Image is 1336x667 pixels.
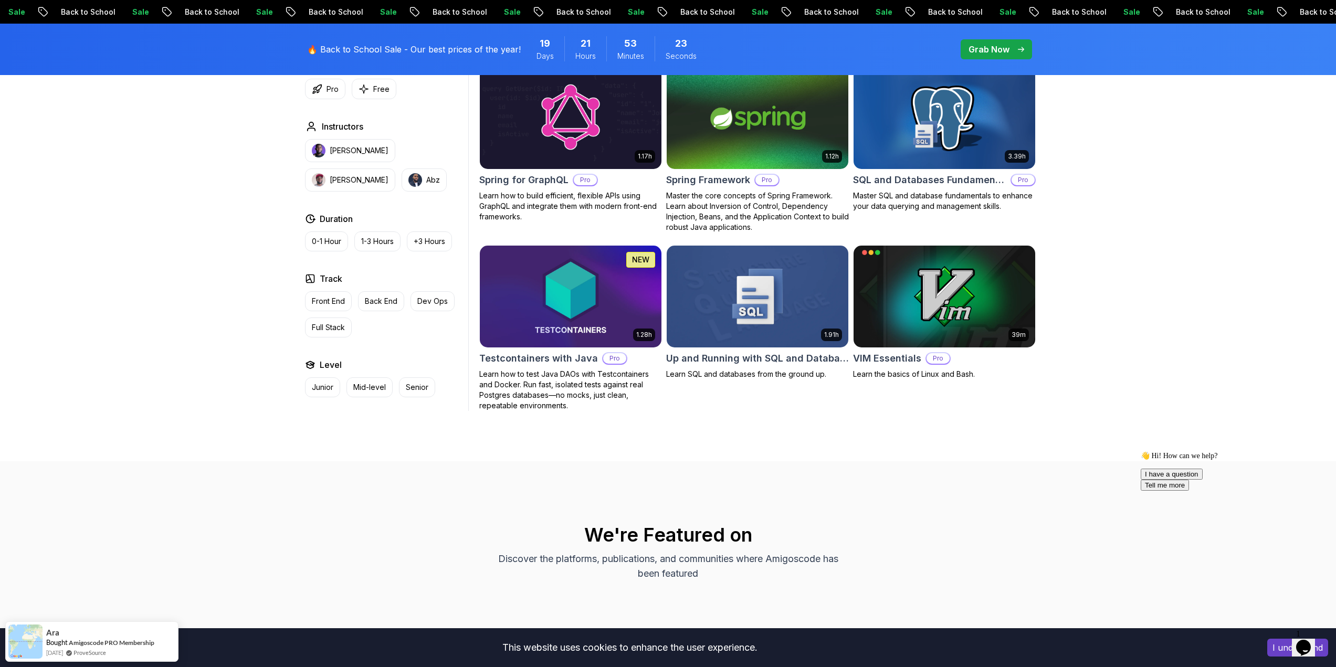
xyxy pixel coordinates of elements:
[854,246,1035,347] img: VIM Essentials card
[666,369,849,379] p: Learn SQL and databases from the ground up.
[174,7,246,17] p: Back to School
[4,5,81,13] span: 👋 Hi! How can we help?
[422,7,493,17] p: Back to School
[307,43,521,56] p: 🔥 Back to School Sale - Our best prices of the year!
[1137,447,1326,620] iframe: chat widget
[989,7,1023,17] p: Sale
[540,36,550,51] span: 19 Days
[305,168,395,192] button: instructor img[PERSON_NAME]
[479,190,662,222] p: Learn how to build efficient, flexible APIs using GraphQL and integrate them with modern front-en...
[1012,331,1026,339] p: 39m
[411,291,455,311] button: Dev Ops
[918,7,989,17] p: Back to School
[352,79,396,99] button: Free
[638,152,652,161] p: 1.17h
[73,648,106,657] a: ProveSource
[414,236,445,247] p: +3 Hours
[1008,152,1026,161] p: 3.39h
[480,68,661,170] img: Spring for GraphQL card
[365,296,397,306] p: Back End
[370,7,403,17] p: Sale
[305,377,340,397] button: Junior
[312,382,333,393] p: Junior
[312,236,341,247] p: 0-1 Hour
[354,231,401,251] button: 1-3 Hours
[320,358,342,371] h2: Level
[320,272,342,285] h2: Track
[617,51,644,61] span: Minutes
[346,377,393,397] button: Mid-level
[853,190,1036,211] p: Master SQL and database fundamentals to enhance your data querying and management skills.
[493,7,527,17] p: Sale
[46,628,59,637] span: Ara
[632,255,649,265] p: NEW
[853,245,1036,379] a: VIM Essentials card39mVIM EssentialsProLearn the basics of Linux and Bash.
[312,144,325,157] img: instructor img
[853,351,921,366] h2: VIM Essentials
[794,7,865,17] p: Back to School
[246,7,279,17] p: Sale
[575,51,596,61] span: Hours
[402,168,447,192] button: instructor imgAbz
[320,213,353,225] h2: Duration
[1113,7,1146,17] p: Sale
[305,79,345,99] button: Pro
[8,624,43,659] img: provesource social proof notification image
[353,382,386,393] p: Mid-level
[969,43,1009,56] p: Grab Now
[666,245,849,379] a: Up and Running with SQL and Databases card1.91hUp and Running with SQL and DatabasesLearn SQL and...
[1292,625,1326,657] iframe: chat widget
[667,246,848,347] img: Up and Running with SQL and Databases card
[1012,175,1035,185] p: Pro
[305,317,352,337] button: Full Stack
[666,67,849,233] a: Spring Framework card1.12hSpring FrameworkProMaster the core concepts of Spring Framework. Learn ...
[4,4,193,44] div: 👋 Hi! How can we help?I have a questionTell me more
[603,353,626,364] p: Pro
[1237,7,1270,17] p: Sale
[46,638,68,647] span: Bought
[426,175,440,185] p: Abz
[617,7,651,17] p: Sale
[546,7,617,17] p: Back to School
[399,377,435,397] button: Senior
[69,639,154,647] a: Amigoscode PRO Membership
[927,353,950,364] p: Pro
[479,351,598,366] h2: Testcontainers with Java
[301,524,1036,545] h2: We're Featured on
[1165,7,1237,17] p: Back to School
[4,22,66,33] button: I have a question
[675,36,687,51] span: 23 Seconds
[406,382,428,393] p: Senior
[417,296,448,306] p: Dev Ops
[1267,639,1328,657] button: Accept cookies
[358,291,404,311] button: Back End
[624,36,637,51] span: 53 Minutes
[666,51,697,61] span: Seconds
[666,351,849,366] h2: Up and Running with SQL and Databases
[581,36,591,51] span: 21 Hours
[865,7,899,17] p: Sale
[312,173,325,187] img: instructor img
[312,322,345,333] p: Full Stack
[853,369,1036,379] p: Learn the basics of Linux and Bash.
[824,331,839,339] p: 1.91h
[373,84,390,94] p: Free
[480,246,661,347] img: Testcontainers with Java card
[853,173,1006,187] h2: SQL and Databases Fundamentals
[741,7,775,17] p: Sale
[574,175,597,185] p: Pro
[667,68,848,170] img: Spring Framework card
[407,231,452,251] button: +3 Hours
[330,145,388,156] p: [PERSON_NAME]
[666,190,849,232] p: Master the core concepts of Spring Framework. Learn about Inversion of Control, Dependency Inject...
[479,245,662,411] a: Testcontainers with Java card1.28hNEWTestcontainers with JavaProLearn how to test Java DAOs with ...
[1042,7,1113,17] p: Back to School
[408,173,422,187] img: instructor img
[854,68,1035,170] img: SQL and Databases Fundamentals card
[479,173,569,187] h2: Spring for GraphQL
[536,51,554,61] span: Days
[492,552,845,581] p: Discover the platforms, publications, and communities where Amigoscode has been featured
[305,139,395,162] button: instructor img[PERSON_NAME]
[479,369,662,411] p: Learn how to test Java DAOs with Testcontainers and Docker. Run fast, isolated tests against real...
